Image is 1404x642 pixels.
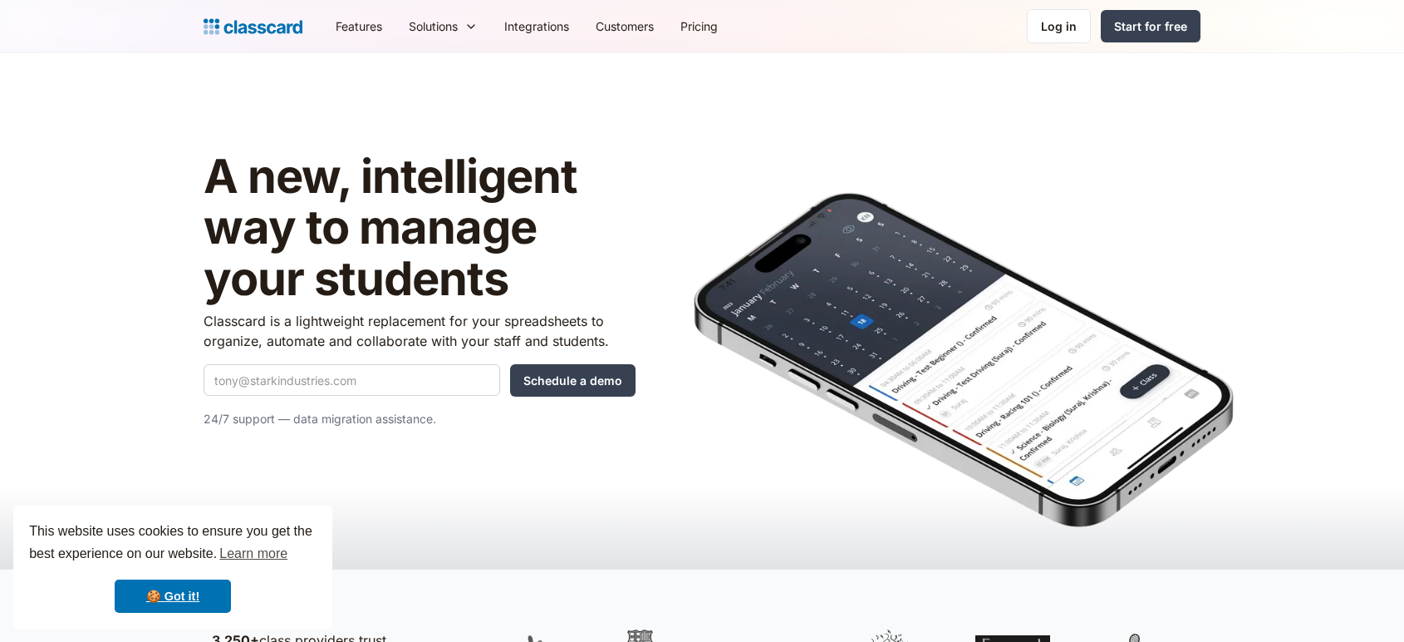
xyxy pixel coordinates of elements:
a: Start for free [1101,10,1200,42]
form: Quick Demo Form [204,364,636,397]
p: Classcard is a lightweight replacement for your spreadsheets to organize, automate and collaborat... [204,311,636,351]
div: Start for free [1114,17,1187,35]
div: cookieconsent [13,506,332,629]
a: Pricing [667,7,731,45]
input: tony@starkindustries.com [204,364,500,396]
div: Solutions [409,17,458,35]
a: dismiss cookie message [115,580,231,613]
a: Customers [582,7,667,45]
div: Log in [1041,17,1077,35]
a: Logo [204,15,302,38]
a: Features [322,7,395,45]
a: learn more about cookies [217,541,290,566]
a: Integrations [491,7,582,45]
a: Log in [1027,9,1091,43]
div: Solutions [395,7,491,45]
h1: A new, intelligent way to manage your students [204,151,636,305]
span: This website uses cookies to ensure you get the best experience on our website. [29,521,317,566]
input: Schedule a demo [510,364,636,397]
p: 24/7 support — data migration assistance. [204,409,636,429]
